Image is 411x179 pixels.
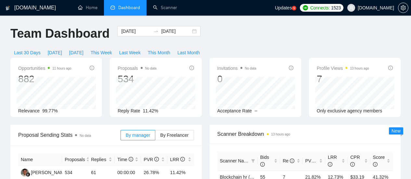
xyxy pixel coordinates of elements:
span: This Week [91,49,112,56]
button: [DATE] [44,47,66,58]
span: Reply Rate [118,108,140,113]
span: to [153,29,159,34]
span: Only exclusive agency members [317,108,382,113]
button: Last 30 Days [10,47,44,58]
span: Opportunities [18,64,71,72]
span: Proposal Sending Stats [18,131,121,139]
a: homeHome [78,5,97,10]
span: Scanner Name [220,158,250,163]
th: Proposals [62,153,88,166]
span: info-circle [350,162,355,167]
div: 0 [217,73,256,85]
text: 5 [293,7,295,10]
img: gigradar-bm.png [26,172,30,177]
span: 99.77% [42,108,58,113]
span: Dashboard [118,5,140,10]
h1: Team Dashboard [10,26,109,41]
span: filter [250,156,256,166]
span: info-circle [328,162,332,167]
div: 7 [317,73,369,85]
span: New [392,128,401,134]
span: Last Week [119,49,141,56]
button: This Month [144,47,174,58]
img: logo [6,3,10,13]
span: info-circle [154,157,159,161]
time: 13 hours ago [350,67,369,70]
span: Time [117,157,133,162]
span: LRR [328,155,337,167]
span: info-circle [90,66,94,70]
span: By manager [126,133,150,138]
span: user [349,6,353,10]
span: This Month [148,49,170,56]
span: PVR [305,158,321,163]
span: info-circle [388,66,393,70]
span: swap-right [153,29,159,34]
span: Relevance [18,108,40,113]
span: dashboard [110,5,115,10]
span: [DATE] [48,49,62,56]
button: Last Month [174,47,203,58]
img: SH [21,169,29,177]
span: No data [245,67,256,70]
th: Replies [88,153,115,166]
button: This Week [87,47,116,58]
a: SH[PERSON_NAME] [21,170,68,175]
div: 534 [118,73,156,85]
th: Name [18,153,62,166]
span: PVR [144,157,159,162]
span: Score [373,155,385,167]
span: Invitations [217,64,256,72]
span: info-circle [316,159,320,163]
span: Proposals [65,156,85,163]
span: Connects: [310,4,330,11]
span: Re [283,158,294,163]
span: 11.42% [143,108,158,113]
span: info-circle [180,157,185,161]
iframe: Intercom live chat [389,157,405,173]
span: Profile Views [317,64,369,72]
span: filter [251,159,255,163]
span: Updates [275,5,292,10]
span: Proposals [118,64,156,72]
a: setting [398,5,408,10]
button: Last Week [116,47,144,58]
span: Last Month [177,49,200,56]
div: [PERSON_NAME] [31,169,68,176]
span: Last 30 Days [14,49,41,56]
input: Start date [121,28,151,35]
span: Acceptance Rate [217,108,252,113]
span: Replies [91,156,107,163]
a: searchScanner [153,5,177,10]
span: No data [80,134,91,137]
span: CPR [350,155,360,167]
input: End date [161,28,191,35]
span: -- [254,108,257,113]
span: 1523 [331,4,341,11]
a: 5 [292,6,296,10]
span: info-circle [260,162,265,167]
span: info-circle [289,66,293,70]
span: info-circle [189,66,194,70]
span: LRR [170,157,185,162]
span: By Freelancer [160,133,188,138]
button: setting [398,3,408,13]
div: 882 [18,73,71,85]
span: info-circle [129,157,133,161]
span: No data [145,67,157,70]
button: [DATE] [66,47,87,58]
span: Scanner Breakdown [217,130,393,138]
span: info-circle [290,159,294,163]
span: info-circle [373,162,378,167]
span: Bids [260,155,269,167]
time: 11 hours ago [52,67,71,70]
time: 13 hours ago [271,133,290,136]
span: [DATE] [69,49,83,56]
img: upwork-logo.png [303,5,308,10]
